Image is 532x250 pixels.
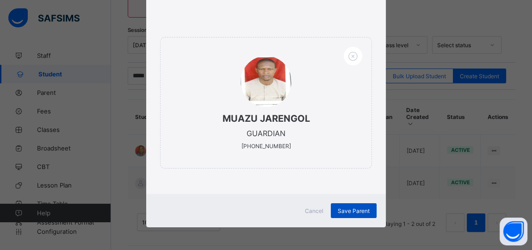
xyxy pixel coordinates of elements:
[500,218,527,245] button: Open asap
[179,113,353,124] span: MUAZU JARENGOL
[305,207,323,214] span: Cancel
[247,129,285,138] span: GUARDIAN
[338,207,370,214] span: Save Parent
[241,56,291,107] img: e635466d-7db9-4c16-a519-51a38dd4839a.png
[241,143,291,150] span: [PHONE_NUMBER]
